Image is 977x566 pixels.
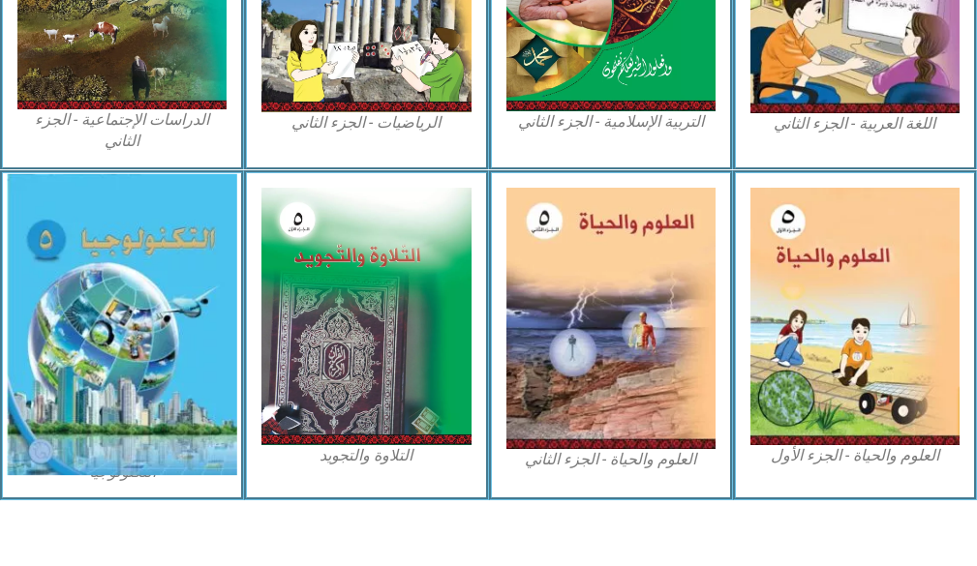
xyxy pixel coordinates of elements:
figcaption: التربية الإسلامية - الجزء الثاني [506,111,716,133]
figcaption: العلوم والحياة - الجزء الثاني [506,449,716,470]
figcaption: الدراسات الإجتماعية - الجزء الثاني [17,109,227,153]
figcaption: التلاوة والتجويد [261,445,471,466]
figcaption: اللغة العربية - الجزء الثاني [750,113,960,134]
figcaption: العلوم والحياة - الجزء الأول [750,445,960,466]
figcaption: الرياضيات - الجزء الثاني [261,112,471,134]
